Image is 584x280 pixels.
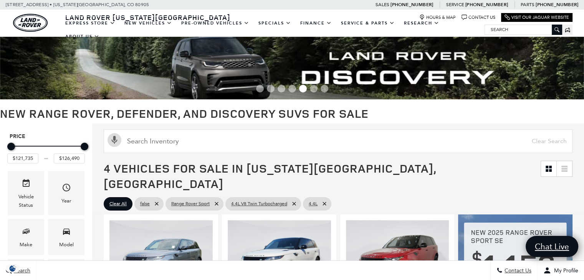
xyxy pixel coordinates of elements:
[104,160,436,191] span: 4 Vehicles for Sale in [US_STATE][GEOGRAPHIC_DATA], [GEOGRAPHIC_DATA]
[254,16,296,30] a: Specials
[48,219,84,255] div: ModelModel
[140,199,150,209] span: false
[336,16,399,30] a: Service & Parts
[267,85,275,92] span: Go to slide 2
[13,193,38,209] div: Vehicle Status
[7,140,85,163] div: Price
[526,236,578,257] a: Chat Live
[61,16,120,30] a: EXPRESS STORE
[7,153,38,163] input: Minimum
[503,267,531,274] span: Contact Us
[8,171,44,215] div: VehicleVehicle Status
[309,199,318,209] span: 4.4L
[22,225,31,240] span: Make
[531,241,573,252] span: Chat Live
[8,219,44,255] div: MakeMake
[177,16,254,30] a: Pre-Owned Vehicles
[321,85,328,92] span: Go to slide 7
[54,153,85,163] input: Maximum
[541,161,556,176] a: Grid View
[399,16,444,30] a: Research
[7,143,15,150] div: Minimum Price
[390,2,433,8] a: [PHONE_NUMBER]
[10,133,83,140] h5: Price
[22,177,31,193] span: Vehicle
[61,16,485,43] nav: Main Navigation
[61,30,104,43] a: About Us
[538,261,584,280] button: Open user profile menu
[62,181,71,197] span: Year
[299,85,307,92] span: Go to slide 5
[551,267,578,274] span: My Profile
[65,13,230,22] span: Land Rover [US_STATE][GEOGRAPHIC_DATA]
[20,240,32,249] div: Make
[310,85,318,92] span: Go to slide 6
[61,13,235,22] a: Land Rover [US_STATE][GEOGRAPHIC_DATA]
[108,133,121,147] svg: Click to toggle on voice search
[104,129,572,153] input: Search Inventory
[376,2,389,7] span: Sales
[505,15,569,20] a: Visit Our Jaguar Website
[521,2,534,7] span: Parts
[462,15,495,20] a: Contact Us
[536,2,578,8] a: [PHONE_NUMBER]
[13,14,48,32] img: Land Rover
[61,197,71,205] div: Year
[446,2,464,7] span: Service
[288,85,296,92] span: Go to slide 4
[13,14,48,32] a: land-rover
[231,199,287,209] span: 4.4L V8 Twin Turbocharged
[419,15,456,20] a: Hours & Map
[81,143,88,150] div: Maximum Price
[59,240,74,249] div: Model
[120,16,177,30] a: New Vehicles
[48,171,84,215] div: YearYear
[62,225,71,240] span: Model
[296,16,336,30] a: Finance
[6,2,149,7] a: [STREET_ADDRESS] • [US_STATE][GEOGRAPHIC_DATA], CO 80905
[109,199,127,209] span: Clear All
[465,2,508,8] a: [PHONE_NUMBER]
[485,25,562,34] input: Search
[4,264,22,272] div: Privacy Settings
[256,85,264,92] span: Go to slide 1
[171,199,210,209] span: Range Rover Sport
[278,85,285,92] span: Go to slide 3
